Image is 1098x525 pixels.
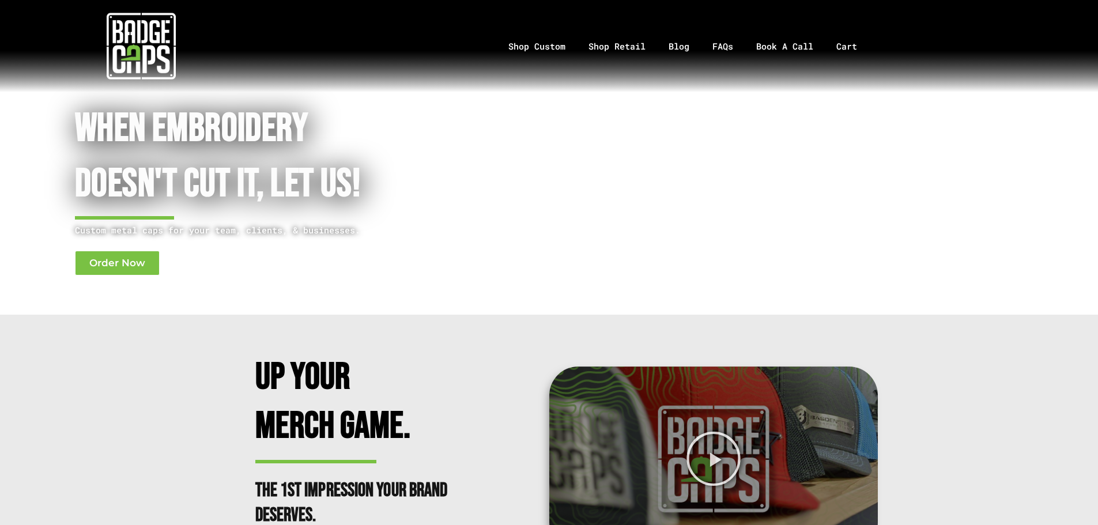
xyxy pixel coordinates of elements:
a: FAQs [701,16,745,77]
p: Custom metal caps for your team, clients, & businesses. [75,223,488,237]
a: Shop Custom [497,16,577,77]
div: Play Video [685,430,742,487]
img: badgecaps white logo with green acccent [107,12,176,81]
span: Order Now [89,258,145,268]
a: Cart [825,16,883,77]
a: Shop Retail [577,16,657,77]
h1: When Embroidery Doesn't cut it, Let Us! [75,101,488,213]
a: Order Now [75,251,160,275]
a: Blog [657,16,701,77]
a: Book A Call [745,16,825,77]
nav: Menu [282,16,1098,77]
h2: Up Your Merch Game. [255,353,457,451]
